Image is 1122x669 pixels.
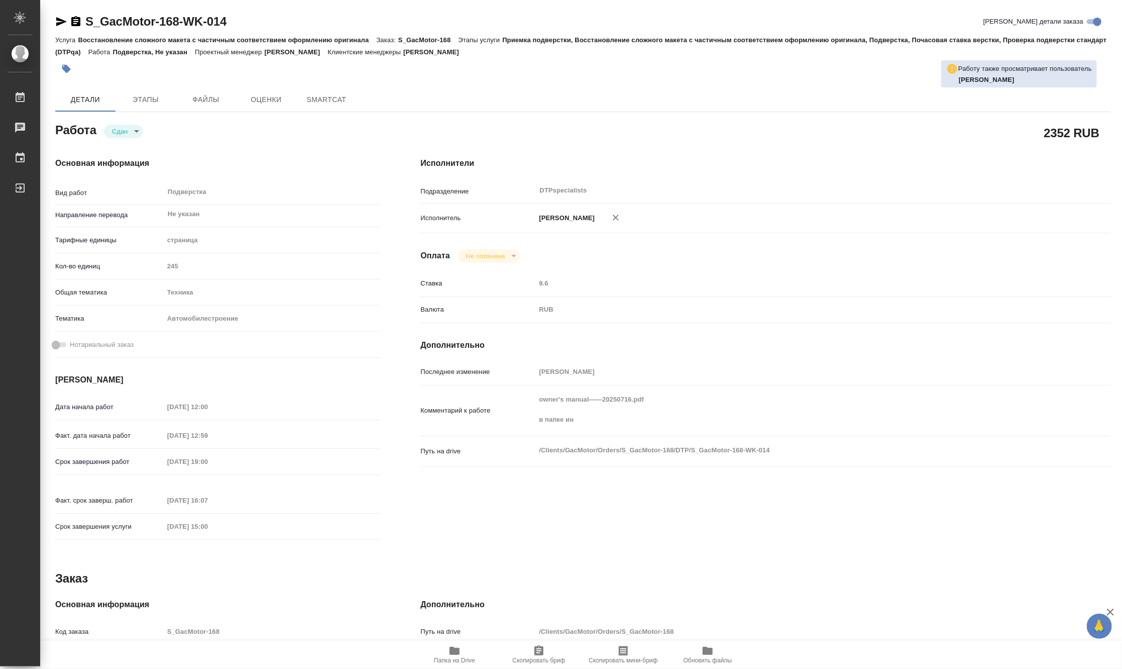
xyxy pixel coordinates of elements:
p: Комментарий к работе [420,406,535,416]
span: Обновить файлы [684,657,732,664]
button: Скопировать бриф [497,641,581,669]
h2: 2352 RUB [1044,124,1099,141]
input: Пустое поле [164,428,252,443]
p: Этапы услуги [459,36,503,44]
p: Последнее изменение [420,367,535,377]
a: S_GacMotor-168-WK-014 [85,15,227,28]
p: Ставка [420,278,535,289]
p: Работу также просматривает пользователь [958,64,1092,74]
p: Общая тематика [55,288,164,298]
h4: Дополнительно [420,339,1111,351]
p: Подверстка, Не указан [113,48,195,56]
p: Чулец Елена [959,75,1092,85]
span: Папка на Drive [434,657,475,664]
p: Факт. дата начала работ [55,431,164,441]
span: 🙏 [1091,616,1108,637]
p: Направление перевода [55,210,164,220]
div: страница [164,232,381,249]
span: Скопировать мини-бриф [589,657,657,664]
input: Пустое поле [164,454,252,469]
p: Путь на drive [420,446,535,456]
button: Не оплачена [463,252,508,260]
p: Клиентские менеджеры [327,48,403,56]
span: Детали [61,93,109,106]
button: Добавить тэг [55,58,77,80]
p: Дата начала работ [55,402,164,412]
h2: Работа [55,120,96,138]
span: Оценки [242,93,290,106]
span: Скопировать бриф [512,657,565,664]
p: Валюта [420,305,535,315]
p: Исполнитель [420,213,535,223]
p: [PERSON_NAME] [264,48,327,56]
p: Код заказа [55,627,164,637]
button: Сдан [109,127,131,136]
p: Срок завершения услуги [55,522,164,532]
p: [PERSON_NAME] [403,48,467,56]
textarea: owner's manual——20250716.pdf в папке ин [535,391,1053,428]
textarea: /Clients/GacMotor/Orders/S_GacMotor-168/DTP/S_GacMotor-168-WK-014 [535,442,1053,459]
p: Тарифные единицы [55,235,164,245]
input: Пустое поле [535,276,1053,291]
h4: Оплата [420,250,450,262]
p: Восстановление сложного макета с частичным соответствием оформлению оригинала [78,36,376,44]
p: Работа [88,48,113,56]
div: Сдан [104,125,143,138]
p: Услуга [55,36,78,44]
div: Автомобилестроение [164,310,381,327]
span: [PERSON_NAME] детали заказа [983,17,1083,27]
h4: [PERSON_NAME] [55,374,380,386]
div: Сдан [458,249,520,263]
button: Скопировать ссылку [70,16,82,28]
p: Путь на drive [420,627,535,637]
p: Проектный менеджер [195,48,264,56]
button: 🙏 [1087,614,1112,639]
input: Пустое поле [535,364,1053,379]
div: Техника [164,284,381,301]
p: Подразделение [420,186,535,197]
p: Кол-во единиц [55,261,164,271]
h2: Заказ [55,570,88,587]
p: Срок завершения работ [55,457,164,467]
input: Пустое поле [164,259,381,273]
span: Файлы [182,93,230,106]
button: Скопировать ссылку для ЯМессенджера [55,16,67,28]
b: [PERSON_NAME] [959,76,1015,83]
input: Пустое поле [535,624,1053,639]
input: Пустое поле [164,624,381,639]
p: Заказ: [377,36,398,44]
input: Пустое поле [164,519,252,534]
h4: Дополнительно [420,599,1111,611]
button: Скопировать мини-бриф [581,641,665,669]
button: Обновить файлы [665,641,750,669]
span: SmartCat [302,93,351,106]
span: Этапы [122,93,170,106]
button: Удалить исполнителя [605,207,627,229]
input: Пустое поле [164,400,252,414]
div: RUB [535,301,1053,318]
p: Тематика [55,314,164,324]
p: Факт. срок заверш. работ [55,496,164,506]
span: Нотариальный заказ [70,340,134,350]
p: Приемка подверстки, Восстановление сложного макета с частичным соответствием оформлению оригинала... [55,36,1106,56]
button: Папка на Drive [412,641,497,669]
p: [PERSON_NAME] [535,213,595,223]
input: Пустое поле [164,493,252,508]
h4: Основная информация [55,157,380,169]
h4: Исполнители [420,157,1111,169]
p: Вид работ [55,188,164,198]
h4: Основная информация [55,599,380,611]
p: S_GacMotor-168 [398,36,459,44]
